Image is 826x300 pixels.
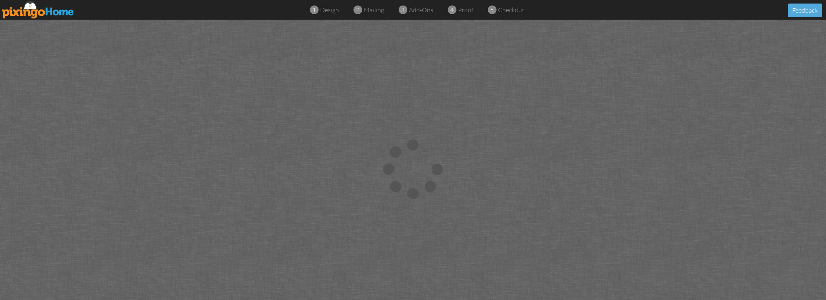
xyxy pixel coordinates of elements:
[356,6,359,15] span: 2
[458,6,473,14] span: proof
[450,6,454,15] span: 4
[312,6,316,15] span: 1
[788,4,822,17] button: Feedback
[409,6,433,14] span: add-ons
[2,1,74,18] img: pixingo logo
[364,6,384,14] span: mailing
[498,6,524,14] span: checkout
[490,6,494,15] span: 5
[401,6,405,15] span: 3
[320,6,339,14] span: design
